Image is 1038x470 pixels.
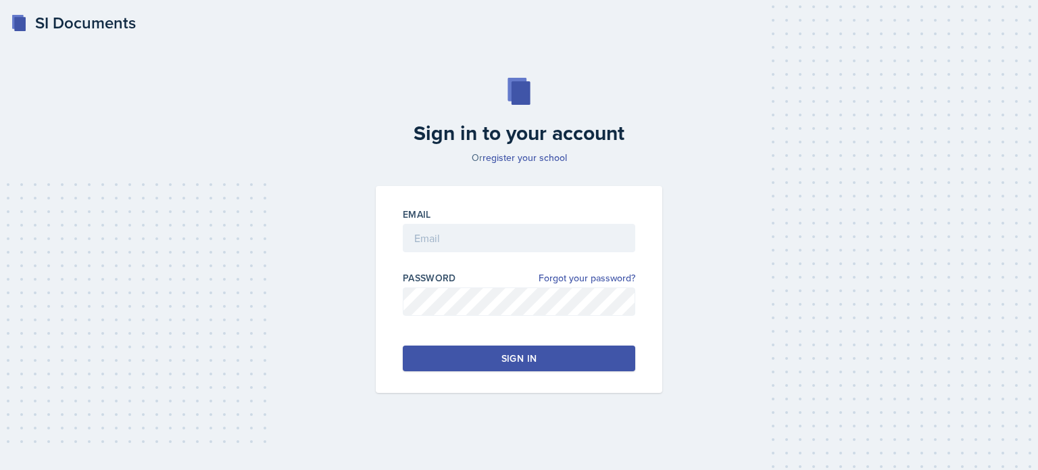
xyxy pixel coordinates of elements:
[11,11,136,35] a: SI Documents
[403,346,635,371] button: Sign in
[501,352,537,365] div: Sign in
[403,208,431,221] label: Email
[483,151,567,164] a: register your school
[368,151,670,164] p: Or
[539,271,635,285] a: Forgot your password?
[403,224,635,252] input: Email
[403,271,456,285] label: Password
[368,121,670,145] h2: Sign in to your account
